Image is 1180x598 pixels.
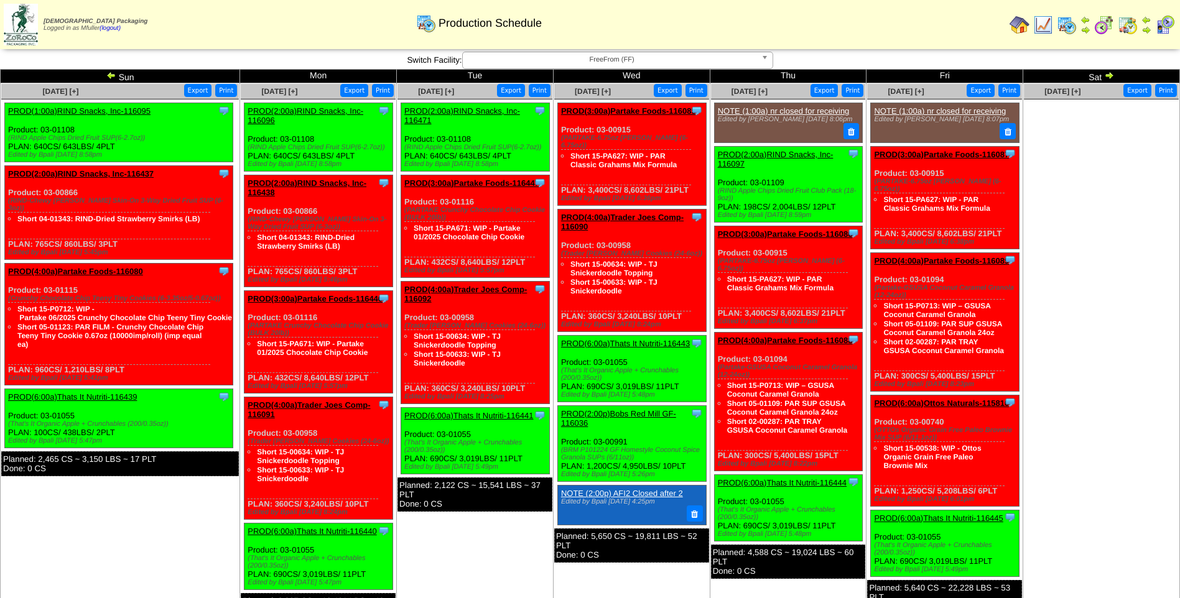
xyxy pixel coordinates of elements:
div: Product: 03-00915 PLAN: 3,400CS / 8,602LBS / 21PLT [714,226,863,328]
img: arrowright.gif [1104,70,1114,80]
img: Tooltip [847,227,860,239]
a: PROD(6:00a)Thats It Nutriti-116443 [561,339,690,348]
div: Product: 03-00915 PLAN: 3,400CS / 8,602LBS / 21PLT [557,103,706,206]
button: Export [340,84,368,97]
a: Short 02-00287: PAR TRAY GSUSA Coconut Caramel Granola [883,338,1004,355]
button: Export [184,84,212,97]
button: Print [998,84,1020,97]
button: Print [1155,84,1177,97]
td: Fri [866,70,1023,83]
div: Product: 03-01108 PLAN: 640CS / 643LBS / 4PLT [5,103,233,162]
a: PROD(6:00a)Thats It Nutriti-116445 [874,513,1003,523]
img: arrowright.gif [1141,25,1151,35]
img: calendarprod.gif [416,13,436,33]
div: Edited by Bpali [DATE] 5:57pm [248,382,393,390]
div: Edited by Bpali [DATE] 5:48pm [561,391,706,398]
div: Product: 03-01094 PLAN: 300CS / 5,400LBS / 15PLT [871,252,1020,391]
a: [DATE] [+] [43,87,79,96]
div: Edited by Bpali [DATE] 5:48pm [718,530,863,538]
img: Tooltip [218,167,230,180]
a: PROD(6:00a)Ottos Naturals-115810 [874,398,1009,408]
div: Product: 03-00958 PLAN: 360CS / 3,240LBS / 10PLT [401,282,550,404]
a: PROD(2:00p)Bobs Red Mill GF-116036 [561,409,676,428]
div: (RIND-Chewy [PERSON_NAME] Skin-On 3-Way Dried Fruit SUP (6-3oz)) [248,216,393,231]
div: (That's It Organic Apple + Crunchables (200/0.35oz)) [8,420,233,428]
img: Tooltip [690,407,703,420]
img: Tooltip [378,398,390,411]
a: PROD(4:00a)Partake Foods-116088 [718,336,853,345]
div: Product: 03-01055 PLAN: 690CS / 3,019LBS / 11PLT [557,336,706,402]
img: calendarprod.gif [1057,15,1077,35]
a: Short 15-00633: WIP - TJ Snickerdoodle [570,278,657,295]
div: Product: 03-01109 PLAN: 198CS / 2,004LBS / 12PLT [714,146,863,222]
img: Tooltip [690,211,703,223]
div: Product: 03-01055 PLAN: 690CS / 3,019LBS / 11PLT [871,510,1020,576]
div: (Partake-GSUSA Coconut Caramel Granola (12-24oz)) [718,364,863,379]
div: Planned: 5,650 CS ~ 19,811 LBS ~ 52 PLT Done: 0 CS [554,528,709,563]
div: Edited by Bpali [DATE] 8:58pm [248,160,393,168]
div: Edited by Bpali [DATE] 5:47pm [8,437,233,444]
img: arrowleft.gif [106,70,116,80]
a: PROD(3:00a)Partake Foods-116086 [718,229,853,239]
div: Edited by Bpali [DATE] 8:23pm [874,380,1019,388]
a: PROD(6:00a)Thats It Nutriti-116440 [248,527,376,536]
button: Export [1123,84,1151,97]
a: Short 04-01343: RIND-Dried Strawberry Smirks (LB) [257,233,355,251]
div: (That's It Organic Apple + Crunchables (200/0.35oz)) [718,506,863,521]
button: Export [967,84,995,97]
a: NOTE (1:00a) nr closed for receiving [874,106,1006,116]
div: Product: 03-00866 PLAN: 765CS / 860LBS / 3PLT [5,166,233,260]
div: Edited by Bpali [DATE] 4:25pm [561,498,700,505]
img: arrowleft.gif [1080,15,1090,25]
a: Short 15-P0713: WIP – GSUSA Coconut Caramel Granola [883,301,990,319]
a: PROD(2:00a)RIND Snacks, Inc-116096 [248,106,363,125]
a: Short 15-PA671: WIP - Partake 01/2025 Chocolate Chip Cookie [414,224,524,241]
img: Tooltip [690,104,703,117]
a: Short 05-01109: PAR SUP GSUSA Coconut Caramel Granola 24oz [883,320,1002,337]
a: Short 15-P0713: WIP – GSUSA Coconut Caramel Granola [727,381,834,398]
img: Tooltip [218,265,230,277]
a: [DATE] [+] [888,87,924,96]
div: Edited by Bpali [DATE] 8:22pm [718,460,863,467]
div: (PARTAKE-6.75oz [PERSON_NAME] (6-6.75oz)) [718,257,863,272]
div: (RIND Apple Chips Dried Fruit SUP(6-2.7oz)) [8,134,233,142]
div: Edited by Bpali [DATE] 5:49pm [874,566,1019,573]
div: (OTTOs Organic Grain Free Paleo Brownie Mix SUP (6/11.1oz)) [874,426,1019,441]
button: Delete Note [1000,123,1016,139]
div: Edited by Bpali [DATE] 6:37pm [718,318,863,325]
div: Edited by Bpali [DATE] 8:24pm [561,321,706,328]
a: PROD(3:00a)Partake Foods-116085 [561,106,696,116]
a: [DATE] [+] [261,87,297,96]
span: [DATE] [+] [418,87,454,96]
button: Export [811,84,839,97]
a: Short 15-P0712: WIP ‐ Partake 06/2025 Crunchy Chocolate Chip Teeny Tiny Cookie [17,305,232,322]
a: [DATE] [+] [732,87,768,96]
a: PROD(4:00a)Trader Joes Comp-116091 [248,400,370,419]
a: Short 15-00538: WIP - Ottos Organic Grain Free Paleo Brownie Mix [883,444,981,470]
div: (RIND-Chewy [PERSON_NAME] Skin-On 3-Way Dried Fruit SUP (6-3oz)) [8,197,233,212]
td: Thu [710,70,866,83]
img: Tooltip [1004,254,1016,266]
a: Short 05-01123: PAR FILM - Crunchy Chocolate Chip Teeny Tiny Cookie 0.67oz (10000imp/roll) (imp e... [17,323,203,349]
a: PROD(3:00a)Partake Foods-116087 [874,150,1009,159]
div: Edited by Bpali [DATE] 6:38pm [874,238,1019,246]
img: Tooltip [847,333,860,346]
span: FreeFrom (FF) [468,52,756,67]
button: Delete Note [843,123,860,139]
div: Product: 03-00915 PLAN: 3,400CS / 8,602LBS / 21PLT [871,146,1020,249]
img: Tooltip [847,476,860,488]
button: Export [497,84,525,97]
div: Product: 03-00958 PLAN: 360CS / 3,240LBS / 10PLT [557,209,706,332]
div: (That's It Organic Apple + Crunchables (200/0.35oz)) [561,367,706,382]
div: Edited by Bpali [DATE] 5:57pm [404,267,549,274]
img: arrowright.gif [1080,25,1090,35]
a: Short 04-01343: RIND-Dried Strawberry Smirks (LB) [17,214,200,223]
a: PROD(4:00a)Trader Joes Comp-116090 [561,213,684,231]
button: Print [842,84,863,97]
div: Product: 03-00991 PLAN: 1,200CS / 4,950LBS / 10PLT [557,406,706,482]
td: Mon [240,70,397,83]
span: [DATE] [+] [1044,87,1080,96]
